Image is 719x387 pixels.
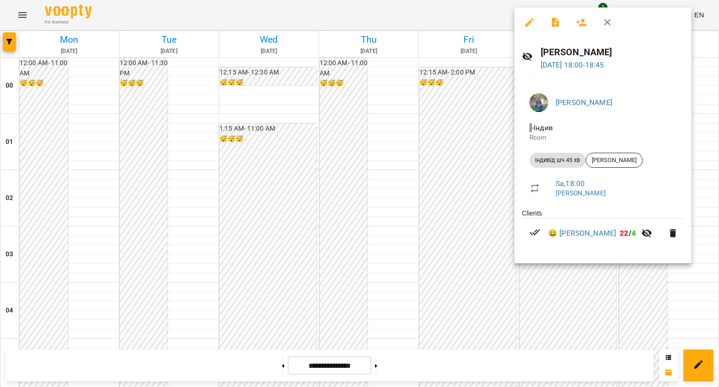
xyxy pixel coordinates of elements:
img: de1e453bb906a7b44fa35c1e57b3518e.jpg [529,93,548,112]
p: Room [529,133,676,142]
a: 😀 [PERSON_NAME] [548,228,616,239]
div: [PERSON_NAME] [586,153,643,168]
h6: [PERSON_NAME] [541,45,684,60]
b: / [620,229,636,238]
span: 4 [631,229,636,238]
a: [DATE] 18:00-18:45 [541,60,604,69]
span: індивід шч 45 хв [529,156,586,164]
a: [PERSON_NAME] [556,98,612,107]
a: Sa , 18:00 [556,179,585,188]
span: - Індив [529,123,555,132]
span: [PERSON_NAME] [586,156,642,164]
a: [PERSON_NAME] [556,189,606,197]
span: 22 [620,229,628,238]
ul: Clients [522,208,684,252]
